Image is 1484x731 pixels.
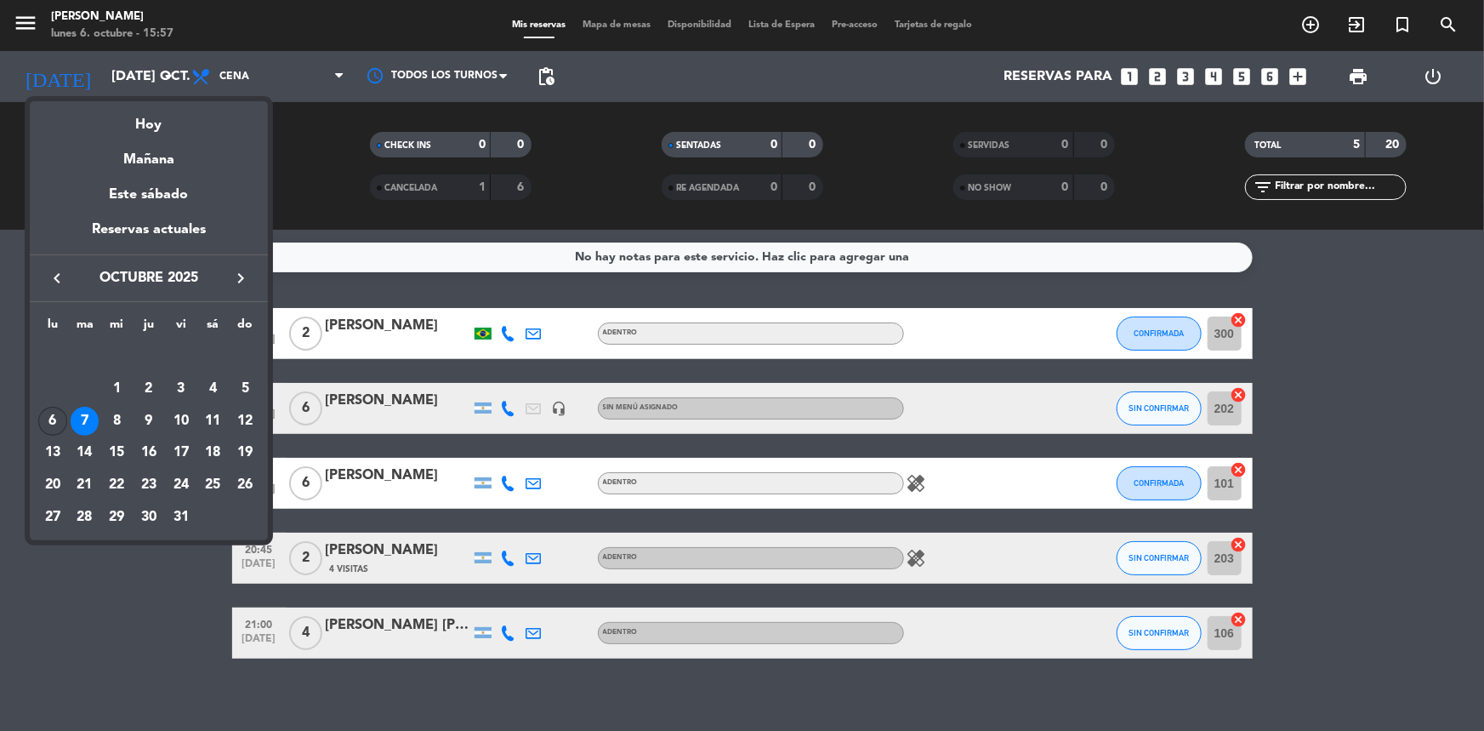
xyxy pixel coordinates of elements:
td: 16 de octubre de 2025 [133,437,165,470]
th: lunes [37,315,69,341]
div: 22 [102,471,131,500]
td: 30 de octubre de 2025 [133,501,165,534]
div: Este sábado [30,171,268,219]
div: Mañana [30,136,268,171]
div: 3 [167,374,196,403]
th: domingo [229,315,261,341]
button: keyboard_arrow_left [42,267,72,289]
td: 19 de octubre de 2025 [229,437,261,470]
div: 15 [102,438,131,467]
td: 25 de octubre de 2025 [197,469,230,501]
div: Reservas actuales [30,219,268,254]
td: 18 de octubre de 2025 [197,437,230,470]
td: 20 de octubre de 2025 [37,469,69,501]
div: 5 [230,374,259,403]
div: 13 [38,438,67,467]
th: martes [69,315,101,341]
div: 29 [102,503,131,532]
td: 26 de octubre de 2025 [229,469,261,501]
div: 28 [71,503,100,532]
div: 11 [198,407,227,436]
div: 2 [134,374,163,403]
td: 27 de octubre de 2025 [37,501,69,534]
i: keyboard_arrow_left [47,268,67,288]
i: keyboard_arrow_right [230,268,251,288]
td: 10 de octubre de 2025 [165,405,197,437]
td: OCT. [37,340,261,373]
td: 2 de octubre de 2025 [133,373,165,405]
div: 30 [134,503,163,532]
td: 23 de octubre de 2025 [133,469,165,501]
td: 11 de octubre de 2025 [197,405,230,437]
th: miércoles [100,315,133,341]
span: octubre 2025 [72,267,225,289]
div: 23 [134,471,163,500]
td: 12 de octubre de 2025 [229,405,261,437]
div: Hoy [30,101,268,136]
td: 7 de octubre de 2025 [69,405,101,437]
td: 31 de octubre de 2025 [165,501,197,534]
div: 27 [38,503,67,532]
div: 19 [230,438,259,467]
div: 9 [134,407,163,436]
th: viernes [165,315,197,341]
th: sábado [197,315,230,341]
td: 14 de octubre de 2025 [69,437,101,470]
td: 28 de octubre de 2025 [69,501,101,534]
div: 26 [230,471,259,500]
td: 29 de octubre de 2025 [100,501,133,534]
div: 1 [102,374,131,403]
div: 10 [167,407,196,436]
div: 20 [38,471,67,500]
div: 7 [71,407,100,436]
div: 25 [198,471,227,500]
td: 17 de octubre de 2025 [165,437,197,470]
td: 22 de octubre de 2025 [100,469,133,501]
div: 4 [198,374,227,403]
td: 24 de octubre de 2025 [165,469,197,501]
div: 16 [134,438,163,467]
td: 13 de octubre de 2025 [37,437,69,470]
div: 31 [167,503,196,532]
div: 6 [38,407,67,436]
td: 15 de octubre de 2025 [100,437,133,470]
td: 9 de octubre de 2025 [133,405,165,437]
td: 4 de octubre de 2025 [197,373,230,405]
td: 3 de octubre de 2025 [165,373,197,405]
div: 8 [102,407,131,436]
div: 24 [167,471,196,500]
button: keyboard_arrow_right [225,267,256,289]
div: 21 [71,471,100,500]
td: 8 de octubre de 2025 [100,405,133,437]
div: 18 [198,438,227,467]
td: 21 de octubre de 2025 [69,469,101,501]
th: jueves [133,315,165,341]
div: 14 [71,438,100,467]
td: 1 de octubre de 2025 [100,373,133,405]
div: 17 [167,438,196,467]
td: 5 de octubre de 2025 [229,373,261,405]
div: 12 [230,407,259,436]
td: 6 de octubre de 2025 [37,405,69,437]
